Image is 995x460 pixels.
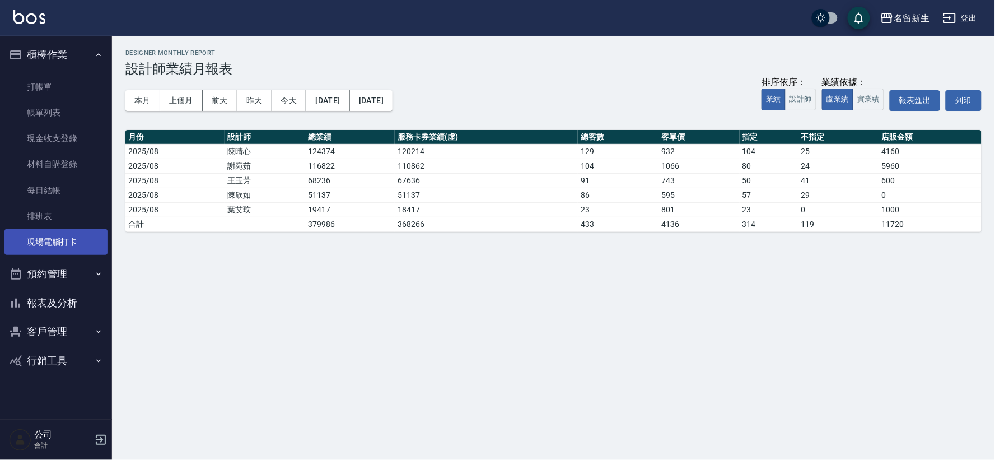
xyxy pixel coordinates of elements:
td: 1066 [658,159,739,173]
button: [DATE] [306,90,349,111]
td: 595 [658,188,739,202]
td: 129 [578,144,658,159]
a: 每日結帳 [4,178,108,203]
td: 25 [798,144,879,159]
th: 設計師 [225,130,305,145]
a: 材料自購登錄 [4,151,108,177]
td: 19417 [305,202,395,217]
td: 2025/08 [125,202,225,217]
td: 51137 [395,188,578,202]
button: save [848,7,870,29]
td: 57 [740,188,798,202]
td: 86 [578,188,658,202]
td: 119 [798,217,879,231]
td: 謝宛茹 [225,159,305,173]
td: 4160 [879,144,982,159]
td: 124374 [305,144,395,159]
table: a dense table [125,130,982,232]
td: 110862 [395,159,578,173]
td: 104 [578,159,658,173]
td: 0 [879,188,982,202]
th: 總客數 [578,130,658,145]
td: 379986 [305,217,395,231]
td: 932 [658,144,739,159]
button: 昨天 [237,90,272,111]
td: 1000 [879,202,982,217]
td: 801 [658,202,739,217]
td: 314 [740,217,798,231]
button: 設計師 [785,89,816,110]
th: 客單價 [658,130,739,145]
div: 業績依據： [822,77,884,89]
td: 743 [658,173,739,188]
img: Logo [13,10,45,24]
td: 23 [578,202,658,217]
button: 業績 [762,89,786,110]
td: 2025/08 [125,188,225,202]
button: 櫃檯作業 [4,40,108,69]
button: 上個月 [160,90,203,111]
button: 今天 [272,90,307,111]
td: 合計 [125,217,225,231]
td: 80 [740,159,798,173]
td: 陳晴心 [225,144,305,159]
button: 名留新生 [876,7,934,30]
button: 實業績 [853,89,884,110]
td: 2025/08 [125,159,225,173]
td: 51137 [305,188,395,202]
button: 行銷工具 [4,346,108,375]
button: 本月 [125,90,160,111]
th: 指定 [740,130,798,145]
td: 11720 [879,217,982,231]
td: 葉艾玟 [225,202,305,217]
button: 列印 [946,90,982,111]
td: 王玉芳 [225,173,305,188]
td: 23 [740,202,798,217]
p: 會計 [34,440,91,450]
td: 5960 [879,159,982,173]
div: 名留新生 [894,11,929,25]
td: 116822 [305,159,395,173]
button: 客戶管理 [4,317,108,346]
td: 368266 [395,217,578,231]
td: 68236 [305,173,395,188]
h2: Designer Monthly Report [125,49,982,57]
td: 120214 [395,144,578,159]
button: [DATE] [350,90,393,111]
td: 24 [798,159,879,173]
button: 預約管理 [4,259,108,289]
td: 67636 [395,173,578,188]
a: 排班表 [4,203,108,229]
th: 店販金額 [879,130,982,145]
button: 登出 [938,8,982,29]
button: 前天 [203,90,237,111]
a: 帳單列表 [4,100,108,126]
th: 服務卡券業績(虛) [395,130,578,145]
button: 報表匯出 [890,90,940,111]
td: 陳欣如 [225,188,305,202]
a: 現金收支登錄 [4,126,108,151]
td: 433 [578,217,658,231]
td: 29 [798,188,879,202]
td: 4136 [658,217,739,231]
th: 不指定 [798,130,879,145]
button: 報表及分析 [4,289,108,318]
h5: 公司 [34,429,91,440]
td: 2025/08 [125,173,225,188]
td: 104 [740,144,798,159]
td: 41 [798,173,879,188]
button: 虛業績 [822,89,853,110]
div: 排序依序： [762,77,816,89]
td: 50 [740,173,798,188]
a: 現場電腦打卡 [4,229,108,255]
td: 600 [879,173,982,188]
img: Person [9,429,31,451]
td: 91 [578,173,658,188]
th: 月份 [125,130,225,145]
a: 打帳單 [4,74,108,100]
td: 0 [798,202,879,217]
th: 總業績 [305,130,395,145]
h3: 設計師業績月報表 [125,61,982,77]
td: 2025/08 [125,144,225,159]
